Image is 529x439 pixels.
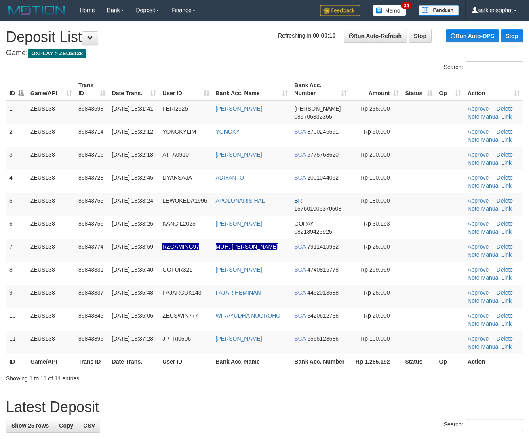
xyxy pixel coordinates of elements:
th: Action [464,354,523,369]
td: 4 [6,170,27,193]
a: Note [468,343,480,350]
td: 5 [6,193,27,216]
td: - - - [436,239,464,262]
th: Bank Acc. Number [291,354,350,369]
span: Copy 3420612736 to clipboard [307,312,339,319]
td: - - - [436,308,464,331]
th: Status [402,354,436,369]
a: Manual Link [481,274,512,281]
a: Manual Link [481,205,512,212]
td: - - - [436,285,464,308]
span: Refreshing in: [278,32,335,39]
td: ZEUS138 [27,170,75,193]
td: ZEUS138 [27,147,75,170]
a: [PERSON_NAME] [216,266,262,273]
a: Note [468,228,480,235]
th: Rp 1.265.192 [350,354,402,369]
span: OXPLAY > ZEUS138 [28,49,86,58]
a: Note [468,320,480,327]
span: 86843845 [78,312,103,319]
span: 86843714 [78,128,103,135]
td: 10 [6,308,27,331]
td: ZEUS138 [27,101,75,124]
span: JPTRI0606 [162,335,191,342]
a: Delete [497,151,513,158]
td: 1 [6,101,27,124]
a: ADIYANTO [216,174,244,181]
span: GOFUR321 [162,266,192,273]
span: 86843837 [78,289,103,296]
td: 8 [6,262,27,285]
span: [DATE] 18:37:28 [112,335,153,342]
th: Trans ID: activate to sort column ascending [75,78,109,101]
span: DYANSAJA [162,174,192,181]
span: 86843716 [78,151,103,158]
a: Manual Link [481,113,512,120]
a: Note [468,182,480,189]
td: - - - [436,193,464,216]
span: LEWOKEDA1996 [162,197,207,204]
th: Bank Acc. Number: activate to sort column ascending [291,78,350,101]
span: Copy [59,422,73,429]
td: 9 [6,285,27,308]
input: Search: [466,61,523,73]
span: [PERSON_NAME] [294,105,341,112]
a: [PERSON_NAME] [216,335,262,342]
a: Manual Link [481,297,512,304]
th: ID: activate to sort column descending [6,78,27,101]
a: FAJAR HEMINAN [216,289,261,296]
span: BCA [294,243,306,250]
a: Note [468,205,480,212]
span: [DATE] 18:32:12 [112,128,153,135]
th: User ID: activate to sort column ascending [159,78,212,101]
a: Note [468,297,480,304]
a: Manual Link [481,136,512,143]
a: Approve [468,335,489,342]
span: Copy 4740816778 to clipboard [307,266,339,273]
span: Copy 8700246591 to clipboard [307,128,339,135]
td: 7 [6,239,27,262]
span: 86843895 [78,335,103,342]
span: BCA [294,312,306,319]
td: 2 [6,124,27,147]
th: Bank Acc. Name: activate to sort column ascending [213,78,291,101]
th: Op: activate to sort column ascending [436,78,464,101]
a: APOLONARIS HAL [216,197,265,204]
th: Game/API: activate to sort column ascending [27,78,75,101]
a: Delete [497,289,513,296]
a: Delete [497,312,513,319]
a: Run Auto-Refresh [344,29,407,43]
a: [PERSON_NAME] [216,105,262,112]
span: 86843756 [78,220,103,227]
a: Delete [497,266,513,273]
a: Manual Link [481,343,512,350]
a: Approve [468,174,489,181]
div: Showing 1 to 11 of 11 entries [6,371,214,383]
span: Copy 085706332355 to clipboard [294,113,332,120]
a: Note [468,159,480,166]
a: Delete [497,105,513,112]
a: Approve [468,220,489,227]
th: Date Trans. [109,354,160,369]
strong: 00:00:10 [313,32,335,39]
td: - - - [436,124,464,147]
td: - - - [436,262,464,285]
td: ZEUS138 [27,331,75,354]
span: 86843728 [78,174,103,181]
span: [DATE] 18:32:45 [112,174,153,181]
span: Copy 6565128586 to clipboard [307,335,339,342]
span: BRI [294,197,303,204]
a: Delete [497,128,513,135]
td: ZEUS138 [27,262,75,285]
span: [DATE] 18:32:18 [112,151,153,158]
h1: Deposit List [6,29,523,45]
th: Trans ID [75,354,109,369]
a: Stop [409,29,432,43]
a: Copy [54,419,78,433]
a: Delete [497,335,513,342]
td: 3 [6,147,27,170]
a: Manual Link [481,228,512,235]
span: 86843774 [78,243,103,250]
span: Rp 20,000 [364,312,390,319]
a: YONGKY [216,128,240,135]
